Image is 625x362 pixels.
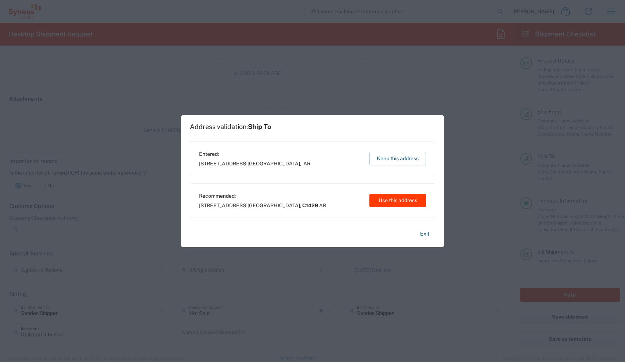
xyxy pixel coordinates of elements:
[303,161,310,166] span: AR
[369,194,426,207] button: Use this address
[319,202,326,208] span: AR
[369,152,426,165] button: Keep this address
[199,160,310,167] span: [STREET_ADDRESS] ,
[302,202,318,208] span: C1429
[190,123,271,131] h1: Address validation:
[248,123,271,130] span: Ship To
[248,202,300,208] span: [GEOGRAPHIC_DATA]
[199,202,326,209] span: [STREET_ADDRESS] ,
[248,161,300,166] span: [GEOGRAPHIC_DATA]
[199,193,326,199] span: Recommended:
[199,151,310,157] span: Entered:
[414,227,435,240] button: Exit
